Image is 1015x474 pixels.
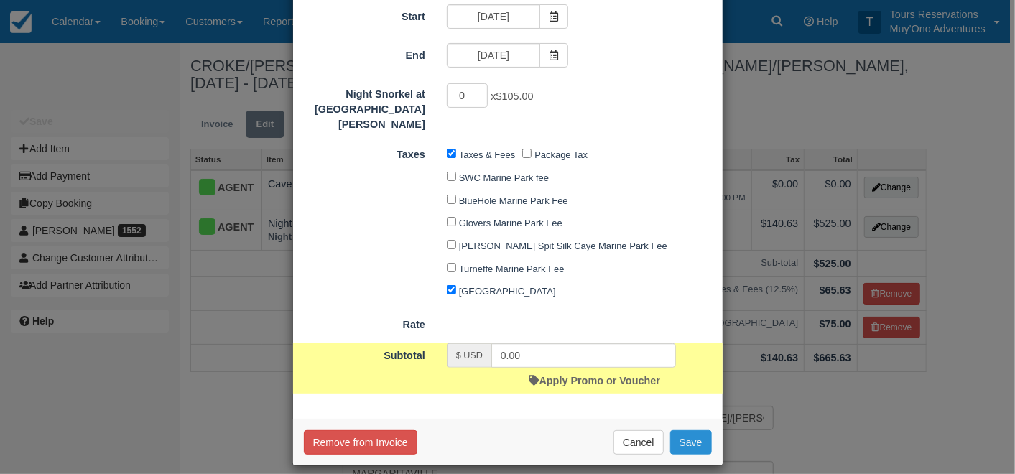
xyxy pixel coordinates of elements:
small: $ USD [456,350,483,361]
span: $105.00 [496,91,534,103]
label: BlueHole Marine Park Fee [459,195,568,206]
span: x [491,91,533,103]
label: Subtotal [293,343,436,363]
label: Rate [293,312,436,333]
label: Glovers Marine Park Fee [459,218,562,228]
label: [PERSON_NAME] Spit Silk Caye Marine Park Fee [459,241,667,251]
label: Taxes [293,142,436,162]
button: Remove from Invoice [304,430,417,455]
label: SWC Marine Park fee [459,172,549,183]
button: Save [670,430,712,455]
label: Start [293,4,436,24]
label: [GEOGRAPHIC_DATA] [459,286,556,297]
label: Package Tax [534,149,588,160]
button: Cancel [613,430,664,455]
a: Apply Promo or Voucher [529,375,660,386]
input: Night Snorkel at Shark Ray Alley [447,83,488,108]
label: Night Snorkel at Shark Ray Alley [293,82,436,131]
label: Taxes & Fees [459,149,515,160]
label: End [293,43,436,63]
label: Turneffe Marine Park Fee [459,264,565,274]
